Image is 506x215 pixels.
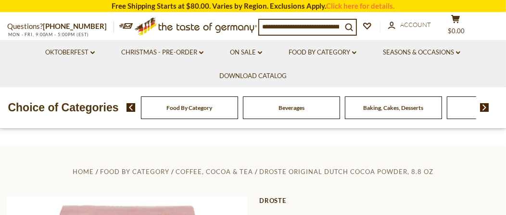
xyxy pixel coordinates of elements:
span: $0.00 [448,27,465,35]
a: [PHONE_NUMBER] [43,22,107,30]
img: previous arrow [126,103,136,112]
img: next arrow [480,103,489,112]
button: $0.00 [441,14,470,39]
a: Droste [259,197,499,204]
a: Home [73,168,94,175]
span: MON - FRI, 9:00AM - 5:00PM (EST) [7,32,89,37]
span: Account [400,21,431,28]
a: Food By Category [289,47,356,58]
a: Beverages [278,104,304,111]
a: Click here for details. [326,1,394,10]
a: Christmas - PRE-ORDER [121,47,203,58]
p: Questions? [7,20,114,33]
a: Coffee, Cocoa & Tea [176,168,253,175]
a: Baking, Cakes, Desserts [364,104,424,111]
a: Seasons & Occasions [383,47,460,58]
a: Account [388,20,431,30]
a: Food By Category [100,168,169,175]
a: Droste Original Dutch Cocoa Powder, 8.8 oz [259,168,433,175]
a: On Sale [230,47,262,58]
a: Oktoberfest [45,47,95,58]
a: Download Catalog [219,71,287,81]
a: Food By Category [167,104,213,111]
